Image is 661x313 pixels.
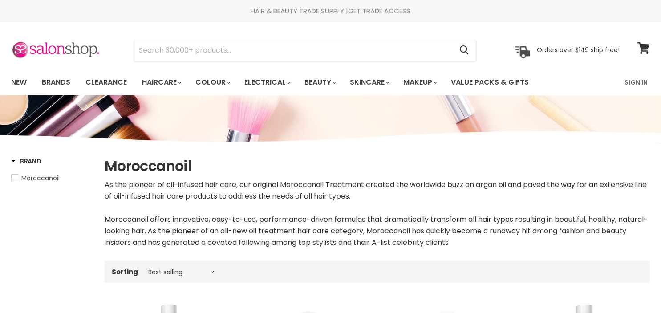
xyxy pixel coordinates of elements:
span: Moroccanoil [21,174,60,183]
input: Search [134,40,452,61]
a: Value Packs & Gifts [444,73,535,92]
a: Makeup [397,73,442,92]
a: Beauty [298,73,341,92]
a: Colour [189,73,236,92]
a: Electrical [238,73,296,92]
ul: Main menu [4,69,577,95]
label: Sorting [112,268,138,276]
h1: Moroccanoil [105,157,650,175]
a: Haircare [135,73,187,92]
a: Sign In [619,73,653,92]
h3: Brand [11,157,41,166]
button: Search [452,40,476,61]
div: As the pioneer of oil-infused hair care, our original Moroccanoil Treatment created the worldwide... [105,179,650,248]
a: Skincare [343,73,395,92]
form: Product [134,40,476,61]
p: Orders over $149 ship free! [537,46,620,54]
a: Moroccanoil [11,173,93,183]
a: New [4,73,33,92]
a: GET TRADE ACCESS [348,6,410,16]
a: Clearance [79,73,134,92]
a: Brands [35,73,77,92]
